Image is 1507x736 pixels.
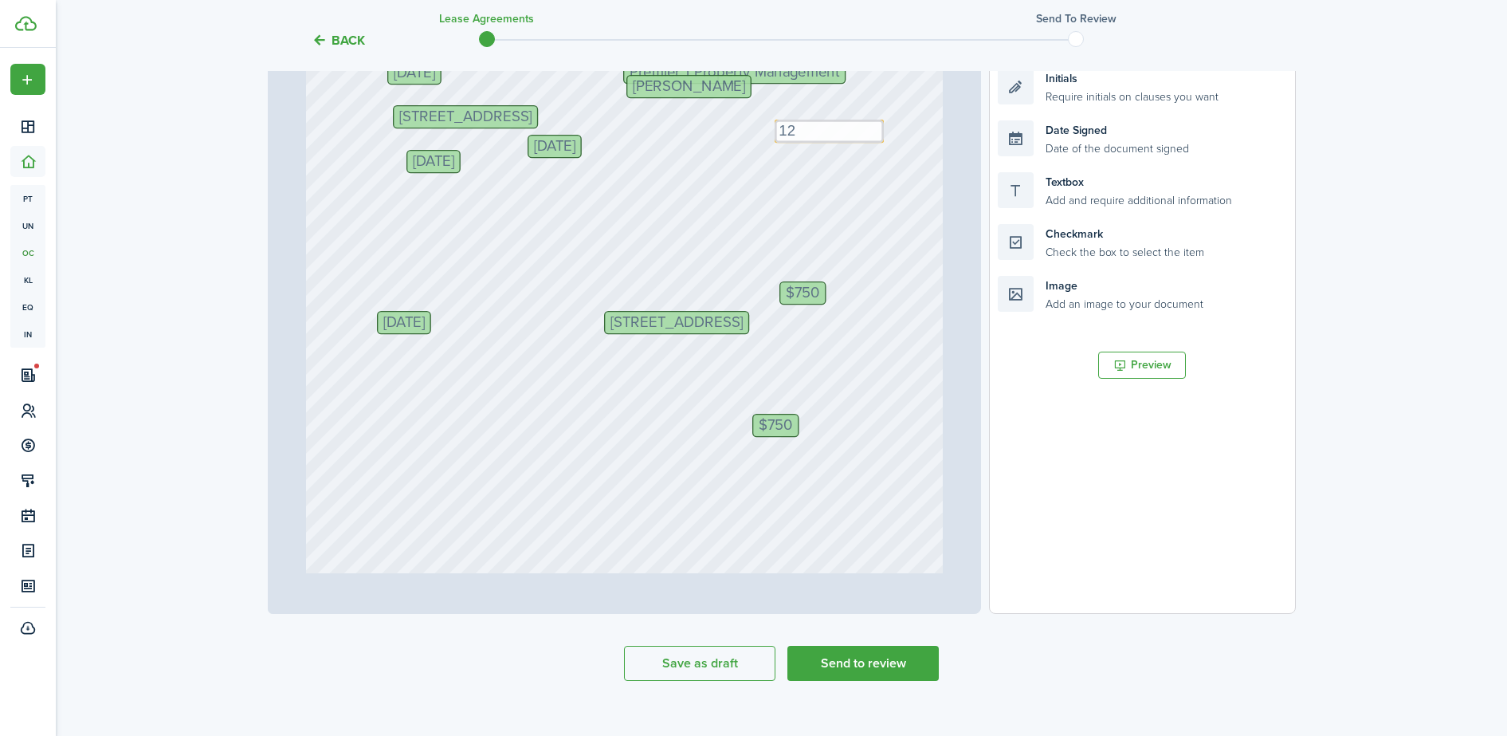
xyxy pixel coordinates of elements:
span: [STREET_ADDRESS] [610,315,743,330]
a: un [10,212,45,239]
span: [DATE] [394,65,435,81]
span: [DATE] [534,139,575,154]
button: Preview [1098,352,1186,379]
h3: Send to review [1036,10,1117,27]
h3: Lease Agreements [439,10,534,27]
button: Send to review [787,646,939,681]
span: [DATE] [383,315,425,330]
span: [PERSON_NAME] [633,80,745,95]
span: $750 [786,286,820,301]
a: in [10,321,45,348]
button: Open menu [10,64,45,95]
div: My Textbox [775,120,883,143]
button: Save as draft [624,646,775,681]
a: pt [10,185,45,212]
textarea: 12 [775,120,883,143]
span: Premier 1 Property Management [630,65,839,80]
a: kl [10,266,45,293]
a: oc [10,239,45,266]
span: [STREET_ADDRESS] [399,109,532,124]
span: [DATE] [413,154,454,169]
span: $750 [759,418,793,433]
a: eq [10,293,45,321]
img: TenantCloud [15,16,37,31]
button: Back [312,32,365,49]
